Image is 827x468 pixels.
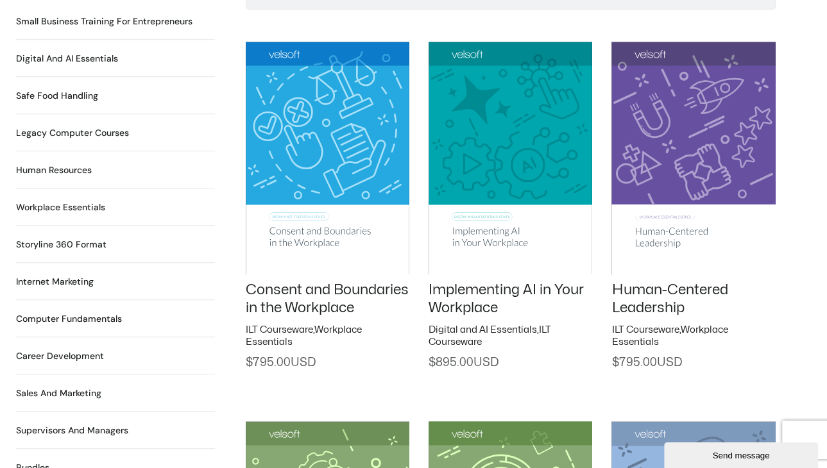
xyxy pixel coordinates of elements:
a: Visit product category Computer Fundamentals [16,312,122,326]
a: Visit product category Supervisors and Managers [16,424,128,437]
h2: , [611,324,775,349]
a: Implementing AI in Your Workplace [429,283,584,315]
a: Consent and Boundaries in the Workplace [246,283,409,315]
span: $ [246,357,253,368]
h2: Safe Food Handling [16,89,98,103]
a: Visit product category Internet Marketing [16,275,94,288]
a: Visit product category Storyline 360 Format [16,238,107,251]
h2: Internet Marketing [16,275,94,288]
a: Visit product category Digital and AI Essentials [16,52,118,65]
iframe: chat widget [664,440,821,468]
a: Visit product category Small Business Training for Entrepreneurs [16,15,192,28]
h2: Digital and AI Essentials [16,52,118,65]
a: ILT Courseware [246,325,313,335]
h2: Storyline 360 Format [16,238,107,251]
h2: Career Development [16,349,104,363]
a: Visit product category Career Development [16,349,104,363]
h2: , [429,324,592,349]
a: Visit product category Human Resources [16,163,92,177]
a: Visit product category Sales and Marketing [16,387,101,400]
a: Visit product category Workplace Essentials [16,201,105,214]
a: Visit product category Legacy Computer Courses [16,126,129,140]
a: ILT Courseware [611,325,679,335]
h2: Supervisors and Managers [16,424,128,437]
h2: Human Resources [16,163,92,177]
span: 795.00 [246,357,316,368]
span: $ [429,357,436,368]
h2: Workplace Essentials [16,201,105,214]
span: 895.00 [429,357,499,368]
h2: Computer Fundamentals [16,312,122,326]
h2: , [246,324,409,349]
h2: Small Business Training for Entrepreneurs [16,15,192,28]
a: Human-Centered Leadership [611,283,728,315]
a: Digital and AI Essentials [429,325,537,335]
span: $ [611,357,618,368]
h2: Sales and Marketing [16,387,101,400]
a: Visit product category Safe Food Handling [16,89,98,103]
h2: Legacy Computer Courses [16,126,129,140]
span: 795.00 [611,357,681,368]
